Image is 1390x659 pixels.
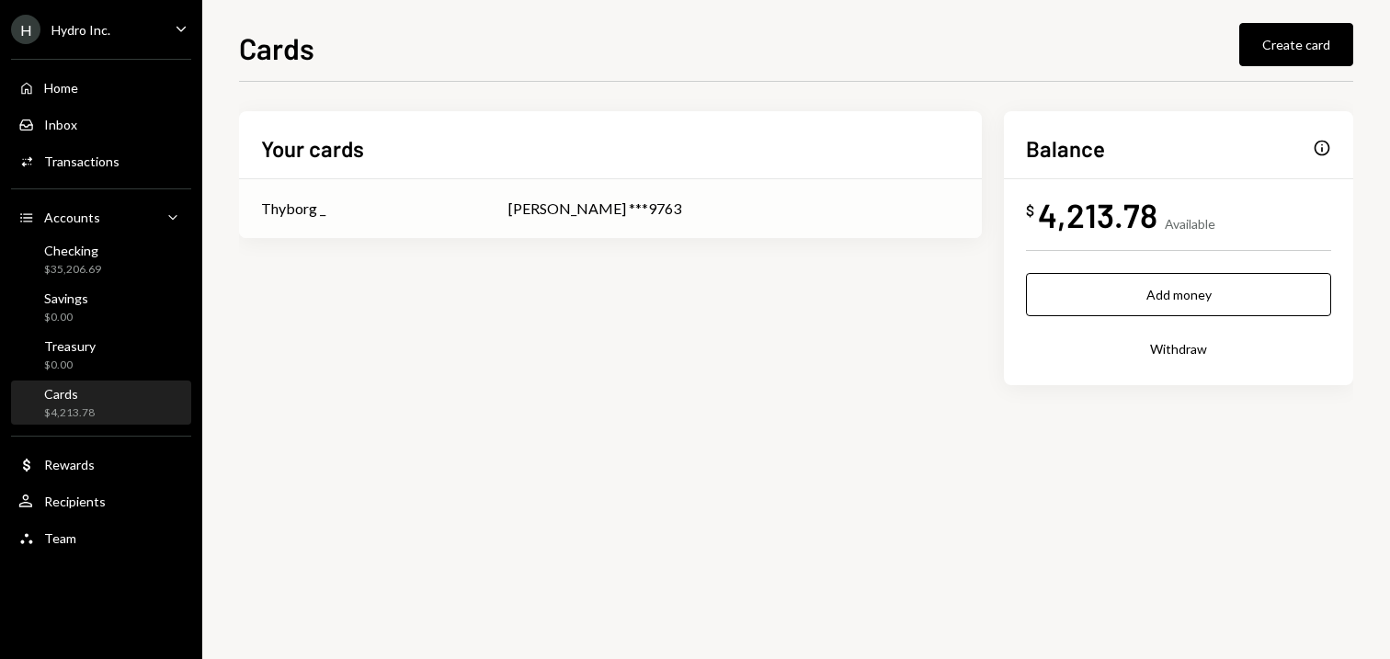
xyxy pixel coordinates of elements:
a: Recipients [11,484,191,517]
a: Rewards [11,448,191,481]
div: Treasury [44,338,96,354]
div: $0.00 [44,358,96,373]
h2: Balance [1026,133,1105,164]
div: Inbox [44,117,77,132]
div: Available [1165,216,1215,232]
h1: Cards [239,29,314,66]
div: Checking [44,243,101,258]
div: 4,213.78 [1038,194,1157,235]
div: Recipients [44,494,106,509]
div: H [11,15,40,44]
a: Treasury$0.00 [11,333,191,377]
div: Home [44,80,78,96]
a: Accounts [11,200,191,233]
div: $ [1026,201,1034,220]
div: [PERSON_NAME] ***9763 [508,198,960,220]
div: Rewards [44,457,95,472]
div: Hydro Inc. [51,22,110,38]
a: Team [11,521,191,554]
div: $4,213.78 [44,405,95,421]
a: Transactions [11,144,191,177]
button: Add money [1026,273,1331,316]
div: Cards [44,386,95,402]
div: $0.00 [44,310,88,325]
a: Checking$35,206.69 [11,237,191,281]
a: Cards$4,213.78 [11,381,191,425]
h2: Your cards [261,133,364,164]
div: Accounts [44,210,100,225]
a: Home [11,71,191,104]
div: Transactions [44,153,120,169]
div: Thyborg _ [261,198,325,220]
div: Team [44,530,76,546]
div: Savings [44,290,88,306]
a: Inbox [11,108,191,141]
button: Create card [1239,23,1353,66]
div: $35,206.69 [44,262,101,278]
button: Withdraw [1026,327,1331,370]
a: Savings$0.00 [11,285,191,329]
